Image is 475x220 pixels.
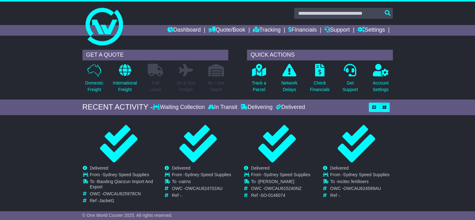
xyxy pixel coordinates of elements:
[103,191,141,196] span: OWCAU625978CN
[340,193,341,198] span: .
[343,172,390,177] span: Sydney Speed Supplies
[148,80,163,93] p: Full Loads
[343,80,358,93] p: Get Support
[90,172,155,179] td: From -
[251,166,270,171] span: Delivered
[208,80,225,93] p: Air / Sea Depot
[247,50,393,60] div: QUICK ACTIONS
[172,179,231,186] td: To -
[344,186,381,191] span: OWCAU624599AU
[82,50,228,60] div: GET A QUOTE
[90,166,108,171] span: Delivered
[251,172,310,179] td: From -
[342,64,358,96] a: GetSupport
[90,179,153,189] span: Baoding Qianzun Import And Export
[167,25,201,36] a: Dashboard
[265,186,302,191] span: OWCAU615240NZ
[373,64,389,96] a: AccountSettings
[330,172,389,179] td: From -
[103,172,149,177] span: Sydney Speed Supplies
[264,172,310,177] span: Sydney Speed Supplies
[206,104,239,111] div: In Transit
[358,25,385,36] a: Settings
[172,186,231,193] td: OWC -
[90,179,155,191] td: To -
[330,193,389,198] td: Ref -
[260,193,285,198] span: SO-0146074
[85,80,103,93] p: Domestic Freight
[153,104,206,111] div: Waiting Collection
[90,191,155,198] td: OWC -
[185,172,231,177] span: Sydney Speed Supplies
[253,25,280,36] a: Tracking
[330,179,389,186] td: To -
[281,64,298,96] a: NetworkDelays
[251,186,310,193] td: OWC -
[330,186,389,193] td: OWC -
[330,166,349,171] span: Delivered
[252,80,266,93] p: Track a Parcel
[99,198,114,203] span: Jacket1
[85,64,104,96] a: DomesticFreight
[310,80,330,93] p: Check Financials
[208,25,245,36] a: Quote/Book
[288,25,317,36] a: Financials
[251,64,266,96] a: Track aParcel
[172,166,190,171] span: Delivered
[82,103,153,112] div: RECENT ACTIVITY -
[251,193,310,198] td: Ref -
[338,179,369,184] span: incitec fertilisers
[274,104,305,111] div: Delivered
[90,198,155,203] td: Ref -
[251,179,310,186] td: To -
[239,104,274,111] div: Delivering
[181,193,183,198] span: .
[172,193,231,198] td: Ref -
[82,213,173,218] span: © One World Courier 2025. All rights reserved.
[113,80,137,93] p: International Freight
[373,80,389,93] p: Account Settings
[179,179,191,184] span: cairns
[112,64,137,96] a: InternationalFreight
[324,25,350,36] a: Support
[258,179,294,184] span: [PERSON_NAME]
[281,80,297,93] p: Network Delays
[185,186,223,191] span: OWCAU624702AU
[310,64,330,96] a: CheckFinancials
[172,172,231,179] td: From -
[176,80,195,93] p: Air & Sea Freight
